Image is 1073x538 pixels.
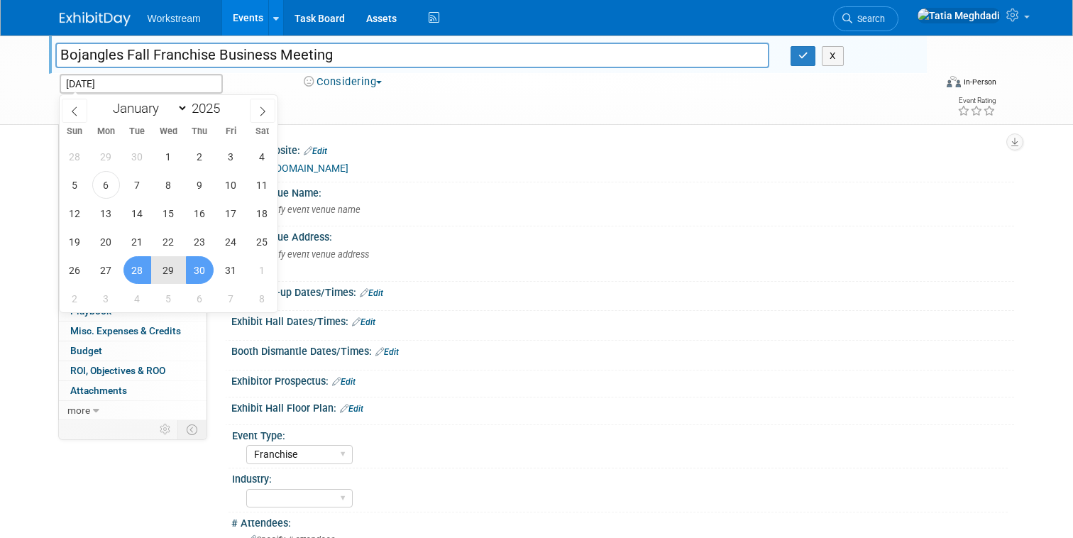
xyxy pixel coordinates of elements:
[186,256,214,284] span: October 30, 2025
[153,420,178,439] td: Personalize Event Tab Strip
[186,285,214,312] span: November 6, 2025
[340,404,363,414] a: Edit
[231,311,1014,329] div: Exhibit Hall Dates/Times:
[92,285,120,312] span: November 3, 2025
[60,127,91,136] span: Sun
[963,77,996,87] div: In-Person
[61,256,89,284] span: October 26, 2025
[59,164,207,183] a: Staff2
[59,302,207,321] a: Playbook
[70,345,102,356] span: Budget
[299,75,387,89] button: Considering
[70,365,165,376] span: ROI, Objectives & ROO
[215,127,246,136] span: Fri
[917,8,1001,23] img: Tatia Meghdadi
[59,144,207,163] a: Booth
[148,13,201,24] span: Workstream
[106,99,188,117] select: Month
[184,127,215,136] span: Thu
[186,171,214,199] span: October 9, 2025
[59,341,207,361] a: Budget
[957,97,996,104] div: Event Rating
[59,381,207,400] a: Attachments
[186,228,214,256] span: October 23, 2025
[61,171,89,199] span: October 5, 2025
[92,228,120,256] span: October 20, 2025
[92,171,120,199] span: October 6, 2025
[217,199,245,227] span: October 17, 2025
[248,256,276,284] span: November 1, 2025
[217,285,245,312] span: November 7, 2025
[70,385,127,396] span: Attachments
[247,204,361,215] span: Specify event venue name
[59,361,207,380] a: ROI, Objectives & ROO
[123,228,151,256] span: October 21, 2025
[61,199,89,227] span: October 12, 2025
[92,199,120,227] span: October 13, 2025
[231,512,1014,530] div: # Attendees:
[123,171,151,199] span: October 7, 2025
[188,100,231,116] input: Year
[59,203,207,222] a: Asset Reservations
[186,143,214,170] span: October 2, 2025
[231,341,1014,359] div: Booth Dismantle Dates/Times:
[375,347,399,357] a: Edit
[123,143,151,170] span: September 30, 2025
[360,288,383,298] a: Edit
[231,282,1014,300] div: Booth Set-up Dates/Times:
[61,285,89,312] span: November 2, 2025
[155,285,182,312] span: November 5, 2025
[153,127,184,136] span: Wed
[59,243,207,262] a: Shipments
[123,285,151,312] span: November 4, 2025
[217,171,245,199] span: October 10, 2025
[70,325,181,336] span: Misc. Expenses & Credits
[59,322,207,341] a: Misc. Expenses & Credits
[67,405,90,416] span: more
[248,163,348,174] a: [URL][DOMAIN_NAME]
[232,468,1008,486] div: Industry:
[248,285,276,312] span: November 8, 2025
[59,282,207,302] a: Tasks
[852,13,885,24] span: Search
[217,228,245,256] span: October 24, 2025
[59,263,207,282] a: Sponsorships
[155,199,182,227] span: October 15, 2025
[121,127,153,136] span: Tue
[246,127,277,136] span: Sat
[155,228,182,256] span: October 22, 2025
[858,74,996,95] div: Event Format
[59,124,207,143] a: Event Information
[90,127,121,136] span: Mon
[155,171,182,199] span: October 8, 2025
[123,256,151,284] span: October 28, 2025
[247,249,369,260] span: Specify event venue address
[60,74,223,94] input: Event Start Date - End Date
[231,226,1014,244] div: Event Venue Address:
[248,199,276,227] span: October 18, 2025
[186,199,214,227] span: October 16, 2025
[59,183,207,202] a: Travel Reservations
[61,143,89,170] span: September 28, 2025
[248,171,276,199] span: October 11, 2025
[92,143,120,170] span: September 29, 2025
[231,140,1014,158] div: Event Website:
[352,317,375,327] a: Edit
[217,256,245,284] span: October 31, 2025
[231,370,1014,389] div: Exhibitor Prospectus:
[947,76,961,87] img: Format-Inperson.png
[248,143,276,170] span: October 4, 2025
[248,228,276,256] span: October 25, 2025
[332,377,356,387] a: Edit
[123,199,151,227] span: October 14, 2025
[231,182,1014,200] div: Event Venue Name:
[833,6,898,31] a: Search
[822,46,844,66] button: X
[155,256,182,284] span: October 29, 2025
[92,256,120,284] span: October 27, 2025
[60,12,131,26] img: ExhibitDay
[217,143,245,170] span: October 3, 2025
[232,425,1008,443] div: Event Type:
[59,401,207,420] a: more
[61,228,89,256] span: October 19, 2025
